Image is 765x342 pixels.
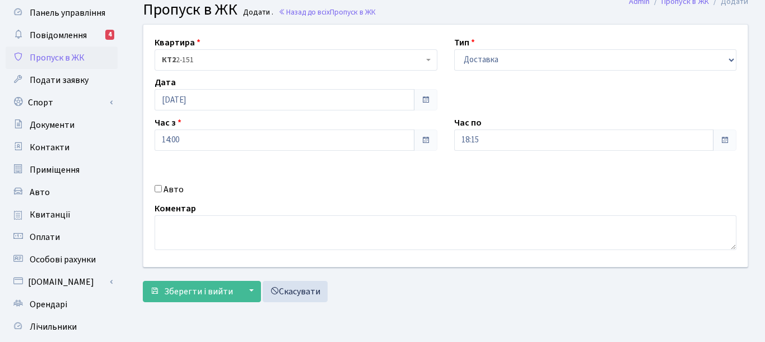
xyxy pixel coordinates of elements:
[162,54,423,66] span: <b>КТ2</b>&nbsp;&nbsp;&nbsp;2-151
[241,8,273,17] small: Додати .
[6,271,118,293] a: [DOMAIN_NAME]
[155,49,437,71] span: <b>КТ2</b>&nbsp;&nbsp;&nbsp;2-151
[6,24,118,47] a: Повідомлення4
[143,281,240,302] button: Зберегти і вийти
[6,114,118,136] a: Документи
[6,136,118,159] a: Контакти
[30,209,71,221] span: Квитанції
[6,181,118,204] a: Авто
[6,248,118,271] a: Особові рахунки
[155,76,176,89] label: Дата
[6,293,118,316] a: Орендарі
[30,231,60,243] span: Оплати
[162,54,176,66] b: КТ2
[330,7,376,17] span: Пропуск в ЖК
[164,183,184,196] label: Авто
[164,285,233,298] span: Зберегти і вийти
[6,204,118,226] a: Квитанції
[105,30,114,40] div: 4
[30,29,87,41] span: Повідомлення
[30,52,85,64] span: Пропуск в ЖК
[30,119,74,131] span: Документи
[6,159,118,181] a: Приміщення
[6,91,118,114] a: Спорт
[263,281,328,302] a: Скасувати
[155,36,200,49] label: Квартира
[30,298,67,311] span: Орендарі
[155,202,196,215] label: Коментар
[30,7,105,19] span: Панель управління
[6,316,118,338] a: Лічильники
[6,69,118,91] a: Подати заявку
[155,116,181,130] label: Час з
[6,47,118,69] a: Пропуск в ЖК
[30,141,69,154] span: Контакти
[6,226,118,248] a: Оплати
[278,7,376,17] a: Назад до всіхПропуск в ЖК
[30,321,77,333] span: Лічильники
[30,74,88,86] span: Подати заявку
[454,116,482,130] label: Час по
[6,2,118,24] a: Панель управління
[30,253,96,266] span: Особові рахунки
[454,36,475,49] label: Тип
[30,186,50,198] span: Авто
[30,164,80,176] span: Приміщення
